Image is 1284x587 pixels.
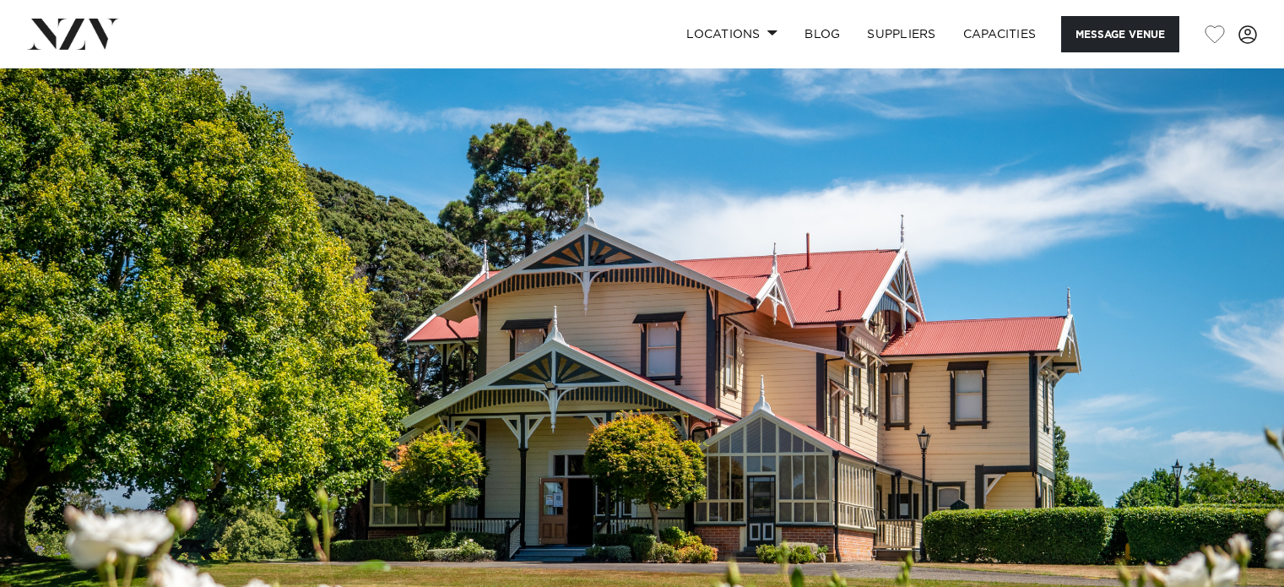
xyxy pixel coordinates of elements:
a: BLOG [791,16,853,52]
a: Locations [673,16,791,52]
a: SUPPLIERS [853,16,949,52]
button: Message Venue [1061,16,1179,52]
a: Capacities [950,16,1050,52]
img: nzv-logo.png [27,19,119,49]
